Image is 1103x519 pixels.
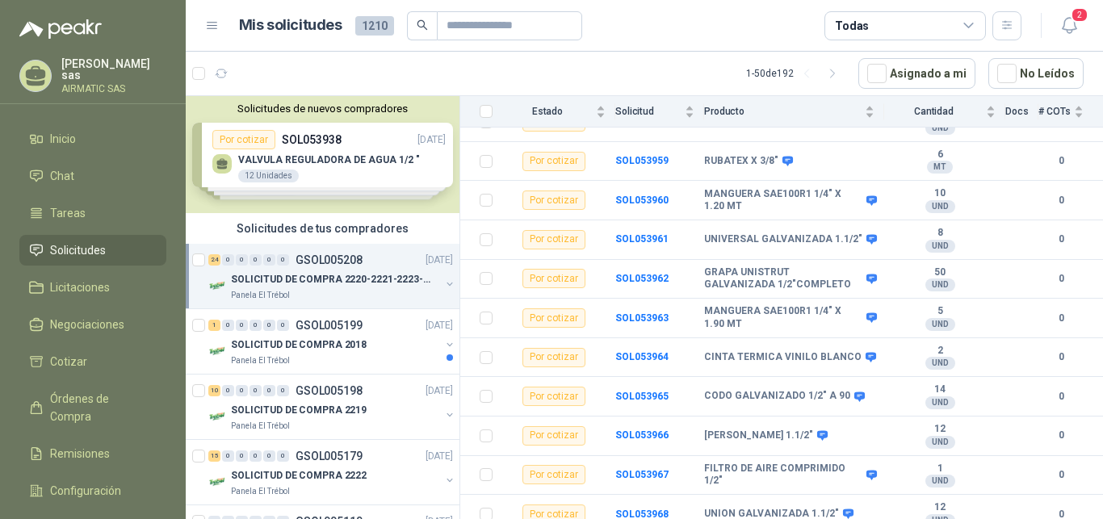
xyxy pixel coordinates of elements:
div: Por cotizar [522,152,585,171]
div: 15 [208,450,220,462]
a: SOL053963 [615,312,669,324]
a: SOL053965 [615,391,669,402]
b: 50 [884,266,996,279]
h1: Mis solicitudes [239,14,342,37]
div: 0 [250,320,262,331]
b: SOL053961 [615,233,669,245]
button: Solicitudes de nuevos compradores [192,103,453,115]
span: Solicitud [615,106,682,117]
div: 0 [236,320,248,331]
b: CODO GALVANIZADO 1/2" A 90 [704,390,850,403]
span: Órdenes de Compra [50,390,151,425]
div: UND [925,475,955,488]
div: UND [925,240,955,253]
div: 0 [277,320,289,331]
a: Inicio [19,123,166,154]
div: Por cotizar [522,348,585,367]
b: 5 [884,305,996,318]
p: Panela El Trébol [231,289,290,302]
th: Cantidad [884,96,1005,128]
b: 0 [1038,271,1084,287]
div: 0 [263,254,275,266]
div: Solicitudes de nuevos compradoresPor cotizarSOL053938[DATE] VALVULA REGULADORA DE AGUA 1/2 "12 Un... [186,96,459,213]
a: 10 0 0 0 0 0 GSOL005198[DATE] Company LogoSOLICITUD DE COMPRA 2219Panela El Trébol [208,381,456,433]
p: SOLICITUD DE COMPRA 2219 [231,403,367,418]
div: Por cotizar [522,465,585,484]
div: Por cotizar [522,426,585,446]
a: Configuración [19,475,166,506]
div: 1 [208,320,220,331]
div: 0 [250,385,262,396]
b: 0 [1038,389,1084,404]
a: Remisiones [19,438,166,469]
p: [DATE] [426,383,453,399]
a: Cotizar [19,346,166,377]
span: Chat [50,167,74,185]
b: 0 [1038,349,1084,365]
div: 0 [236,450,248,462]
div: UND [925,436,955,449]
p: SOLICITUD DE COMPRA 2220-2221-2223-2224 [231,272,432,287]
b: 1 [884,462,996,475]
img: Company Logo [208,276,228,295]
a: 15 0 0 0 0 0 GSOL005179[DATE] Company LogoSOLICITUD DE COMPRA 2222Panela El Trébol [208,446,456,498]
a: Chat [19,161,166,191]
button: 2 [1055,11,1084,40]
b: MANGUERA SAE100R1 1/4" X 1.20 MT [704,188,862,213]
div: Por cotizar [522,190,585,210]
b: SOL053960 [615,195,669,206]
div: 0 [250,254,262,266]
button: Asignado a mi [858,58,975,89]
b: [PERSON_NAME] 1.1/2" [704,429,813,442]
div: 0 [236,254,248,266]
img: Company Logo [208,472,228,492]
b: 0 [1038,193,1084,208]
a: Tareas [19,198,166,228]
span: Tareas [50,204,86,222]
p: Panela El Trébol [231,485,290,498]
a: Órdenes de Compra [19,383,166,432]
b: 6 [884,149,996,161]
th: Estado [502,96,615,128]
button: No Leídos [988,58,1084,89]
div: 0 [277,254,289,266]
p: SOLICITUD DE COMPRA 2222 [231,468,367,483]
span: search [417,19,428,31]
div: 0 [250,450,262,462]
a: 1 0 0 0 0 0 GSOL005199[DATE] Company LogoSOLICITUD DE COMPRA 2018Panela El Trébol [208,316,456,367]
a: SOL053962 [615,273,669,284]
p: GSOL005179 [296,450,363,462]
th: Docs [1005,96,1038,128]
span: Cantidad [884,106,983,117]
p: GSOL005208 [296,254,363,266]
b: 0 [1038,311,1084,326]
th: # COTs [1038,96,1103,128]
a: Licitaciones [19,272,166,303]
p: [DATE] [426,449,453,464]
a: 24 0 0 0 0 0 GSOL005208[DATE] Company LogoSOLICITUD DE COMPRA 2220-2221-2223-2224Panela El Trébol [208,250,456,302]
p: Panela El Trébol [231,354,290,367]
p: AIRMATIC SAS [61,84,166,94]
span: Inicio [50,130,76,148]
p: GSOL005199 [296,320,363,331]
a: SOL053967 [615,469,669,480]
div: 0 [222,320,234,331]
b: 12 [884,423,996,436]
b: 8 [884,227,996,240]
div: Todas [835,17,869,35]
p: GSOL005198 [296,385,363,396]
a: SOL053959 [615,155,669,166]
img: Logo peakr [19,19,102,39]
span: 1210 [355,16,394,36]
span: Cotizar [50,353,87,370]
b: 0 [1038,232,1084,247]
span: Licitaciones [50,278,110,296]
span: 2 [1071,7,1088,23]
div: 0 [277,385,289,396]
div: 0 [263,320,275,331]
